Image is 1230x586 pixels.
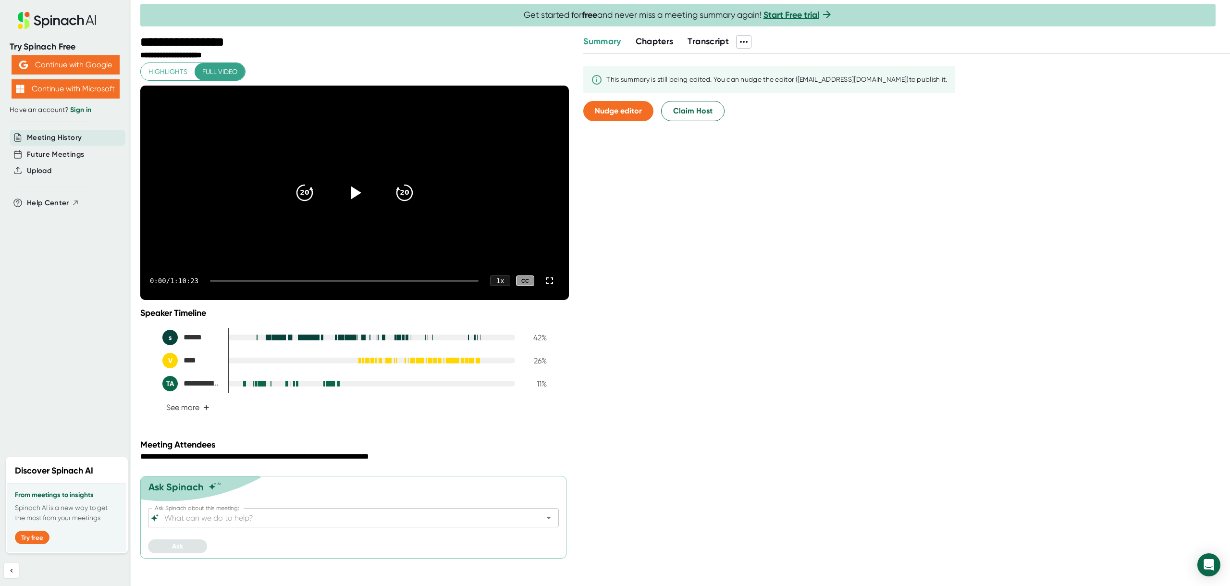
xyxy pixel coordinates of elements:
button: Highlights [141,63,195,81]
div: suresh [162,330,220,345]
div: s [162,330,178,345]
div: Open Intercom Messenger [1197,553,1220,576]
div: 0:00 / 1:10:23 [150,277,198,285]
div: Team Abacutor [162,376,220,391]
button: See more+ [162,399,213,416]
button: Ask [148,539,207,553]
button: Help Center [27,198,79,209]
a: Sign in [70,106,91,114]
div: Meeting Attendees [140,439,571,450]
div: 11 % [523,379,547,388]
span: Full video [202,66,237,78]
button: Future Meetings [27,149,84,160]
button: Transcript [688,35,729,48]
a: Start Free trial [763,10,819,20]
span: Highlights [148,66,187,78]
button: Continue with Google [12,55,120,75]
button: Claim Host [661,101,725,121]
div: Ask Spinach [148,481,204,493]
button: Continue with Microsoft [12,79,120,99]
button: Open [542,511,555,524]
div: 26 % [523,356,547,365]
button: Meeting History [27,132,82,143]
div: This summary is still being edited. You can nudge the editor ([EMAIL_ADDRESS][DOMAIN_NAME]) to pu... [606,75,947,84]
h2: Discover Spinach AI [15,464,93,477]
img: Aehbyd4JwY73AAAAAElFTkSuQmCC [19,61,28,69]
span: + [203,404,209,411]
span: Nudge editor [595,106,642,115]
span: Get started for and never miss a meeting summary again! [524,10,833,21]
span: Claim Host [673,105,713,117]
div: Speaker Timeline [140,308,569,318]
button: Summary [583,35,621,48]
p: Spinach AI is a new way to get the most from your meetings [15,503,119,523]
button: Upload [27,165,51,176]
div: Try Spinach Free [10,41,121,52]
h3: From meetings to insights [15,491,119,499]
div: Have an account? [10,106,121,114]
button: Collapse sidebar [4,563,19,578]
button: Chapters [636,35,674,48]
div: 42 % [523,333,547,342]
div: CC [516,275,534,287]
button: Nudge editor [583,101,653,121]
input: What can we do to help? [162,511,528,524]
span: Help Center [27,198,69,209]
span: Transcript [688,36,729,47]
div: Vasu [162,353,220,368]
div: 1 x [490,275,510,286]
div: TA [162,376,178,391]
span: Ask [172,542,183,550]
span: Chapters [636,36,674,47]
div: V [162,353,178,368]
button: Full video [195,63,245,81]
b: free [582,10,597,20]
button: Try free [15,531,49,544]
span: Summary [583,36,621,47]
